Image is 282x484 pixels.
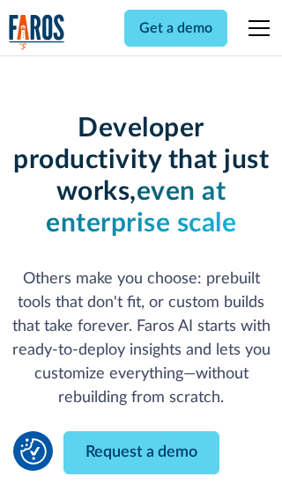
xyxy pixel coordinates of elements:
strong: Developer productivity that just works, [13,115,269,205]
img: Logo of the analytics and reporting company Faros. [9,14,65,50]
strong: even at enterprise scale [46,179,236,237]
p: Others make you choose: prebuilt tools that don't fit, or custom builds that take forever. Faros ... [9,268,274,410]
a: Get a demo [124,10,227,47]
button: Cookie Settings [20,438,47,465]
a: home [9,14,65,50]
img: Revisit consent button [20,438,47,465]
div: menu [238,7,273,49]
a: Request a demo [63,431,219,474]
